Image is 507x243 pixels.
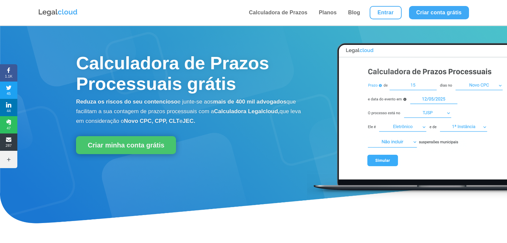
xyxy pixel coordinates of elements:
img: Calculadora de Prazos Processuais Legalcloud [307,36,507,199]
a: Criar conta grátis [409,6,469,19]
a: Calculadora de Prazos Processuais Legalcloud [307,195,507,200]
a: Criar minha conta grátis [76,136,176,154]
b: mais de 400 mil advogados [213,99,286,105]
a: Entrar [370,6,402,19]
b: Calculadora Legalcloud, [214,108,280,115]
b: JEC. [183,118,195,124]
b: Reduza os riscos do seu contencioso [76,99,177,105]
b: Novo CPC, CPP, CLT [124,118,180,124]
p: e junte-se aos que facilitam a sua contagem de prazos processuais com a que leva em consideração o e [76,97,304,126]
span: Calculadora de Prazos Processuais grátis [76,53,269,94]
img: Logo da Legalcloud [38,8,78,17]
